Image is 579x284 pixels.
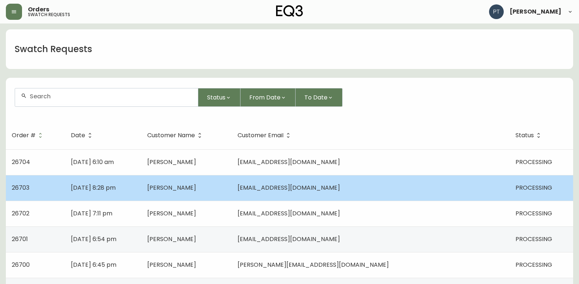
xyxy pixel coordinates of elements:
span: Order # [12,133,36,138]
span: [DATE] 7:11 pm [71,209,112,218]
span: 26703 [12,183,29,192]
span: [PERSON_NAME] [510,9,561,15]
span: [PERSON_NAME] [147,261,196,269]
span: PROCESSING [515,158,552,166]
h5: swatch requests [28,12,70,17]
span: Date [71,133,85,138]
span: Date [71,132,95,139]
span: PROCESSING [515,209,552,218]
span: [PERSON_NAME] [147,235,196,243]
span: Customer Email [238,133,283,138]
span: Customer Email [238,132,293,139]
span: [DATE] 6:54 pm [71,235,116,243]
span: [PERSON_NAME][EMAIL_ADDRESS][DOMAIN_NAME] [238,261,389,269]
button: From Date [240,88,296,107]
span: From Date [249,93,281,102]
span: [PERSON_NAME] [147,183,196,192]
span: [PERSON_NAME] [147,209,196,218]
span: Customer Name [147,132,205,139]
span: [EMAIL_ADDRESS][DOMAIN_NAME] [238,158,340,166]
span: 26701 [12,235,28,243]
button: Status [198,88,240,107]
img: 986dcd8e1aab7847125929f325458823 [489,4,504,19]
span: [EMAIL_ADDRESS][DOMAIN_NAME] [238,183,340,192]
input: Search [30,93,192,100]
span: PROCESSING [515,261,552,269]
span: [DATE] 8:28 pm [71,183,116,192]
span: Customer Name [147,133,195,138]
h1: Swatch Requests [15,43,92,55]
span: [EMAIL_ADDRESS][DOMAIN_NAME] [238,209,340,218]
span: To Date [304,93,328,102]
span: PROCESSING [515,235,552,243]
span: 26704 [12,158,30,166]
span: [DATE] 6:45 pm [71,261,116,269]
span: Status [515,133,534,138]
span: 26702 [12,209,29,218]
button: To Date [296,88,343,107]
span: [EMAIL_ADDRESS][DOMAIN_NAME] [238,235,340,243]
img: logo [276,5,303,17]
span: PROCESSING [515,183,552,192]
span: [PERSON_NAME] [147,158,196,166]
span: Status [207,93,225,102]
span: 26700 [12,261,30,269]
span: Status [515,132,543,139]
span: [DATE] 6:10 am [71,158,114,166]
span: Orders [28,7,49,12]
span: Order # [12,132,45,139]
